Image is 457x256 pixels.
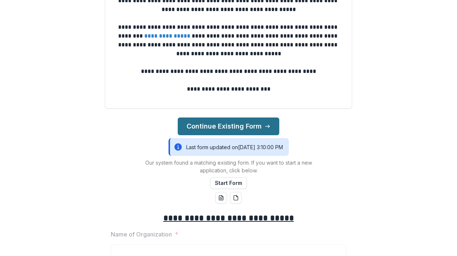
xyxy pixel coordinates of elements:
[230,192,242,204] button: pdf-download
[137,159,320,174] p: Our system found a matching existing form. If you want to start a new application, click below.
[169,138,289,156] div: Last form updated on [DATE] 3:10:00 PM
[215,192,227,204] button: word-download
[210,177,247,189] button: Start Form
[111,230,172,239] p: Name of Organization
[178,118,279,135] button: Continue Existing Form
